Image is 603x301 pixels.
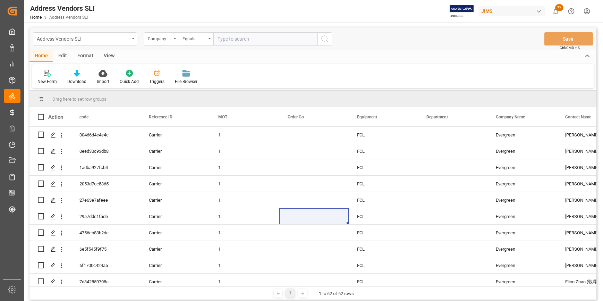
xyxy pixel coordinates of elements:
div: FCL [349,159,418,175]
div: Evergreen [487,257,557,273]
span: Reference ID [149,115,172,119]
button: search button [317,32,332,45]
div: Evergreen [487,192,557,208]
div: 1 [210,225,279,241]
div: Format [72,50,99,62]
div: Press SPACE to select this row. [29,127,71,143]
div: 0eed30c93db8 [71,143,141,159]
div: Evergreen [487,208,557,224]
div: Press SPACE to select this row. [29,257,71,274]
div: Download [67,78,86,85]
span: Drag here to set row groups [52,97,107,102]
div: Evergreen [487,159,557,175]
span: Contact Name [565,115,591,119]
div: Address Vendors SLI [37,34,129,43]
div: 2053d7cc5365 [71,176,141,192]
div: Press SPACE to select this row. [29,208,71,225]
div: Address Vendors SLI [30,3,95,14]
div: Company Name [148,34,171,42]
span: Department [426,115,448,119]
div: FCL [349,257,418,273]
div: FCL [349,143,418,159]
div: 29a7ddc1fade [71,208,141,224]
div: 1 [210,143,279,159]
div: FCL [349,176,418,192]
div: Evergreen [487,225,557,241]
div: Carrier [141,241,210,257]
div: 1 [210,192,279,208]
div: FCL [349,274,418,290]
button: show 12 new notifications [548,3,563,19]
div: 1adba927fcb4 [71,159,141,175]
div: View [99,50,120,62]
div: 1 [210,159,279,175]
div: 1 [210,208,279,224]
button: open menu [33,32,137,45]
div: 7d342859708a [71,274,141,290]
div: 1 to 62 of 62 rows [319,290,354,297]
div: FCL [349,225,418,241]
div: Press SPACE to select this row. [29,274,71,290]
div: File Browser [175,78,197,85]
span: Equipment [357,115,377,119]
div: 00466d4e4e4c [71,127,141,143]
div: Press SPACE to select this row. [29,241,71,257]
div: Carrier [141,143,210,159]
img: Exertis%20JAM%20-%20Email%20Logo.jpg_1722504956.jpg [450,5,474,17]
div: Press SPACE to select this row. [29,176,71,192]
button: Save [544,32,593,45]
div: 6e5f545f9f75 [71,241,141,257]
button: JIMS [478,5,548,18]
div: Carrier [141,127,210,143]
div: Carrier [141,159,210,175]
div: Import [97,78,109,85]
div: FCL [349,192,418,208]
a: Home [30,15,42,20]
div: 1 [210,241,279,257]
div: Carrier [141,225,210,241]
div: FCL [349,208,418,224]
div: Press SPACE to select this row. [29,159,71,176]
span: MOT [218,115,227,119]
span: Company Name [496,115,525,119]
div: Evergreen [487,274,557,290]
div: JIMS [478,6,545,16]
div: Triggers [149,78,164,85]
div: Home [29,50,53,62]
div: Press SPACE to select this row. [29,143,71,159]
div: Evergreen [487,241,557,257]
div: Quick Add [120,78,139,85]
div: Equals [182,34,206,42]
span: Ctrl/CMD + S [560,45,580,50]
div: 27e63e7afeee [71,192,141,208]
div: Action [48,114,63,120]
div: Carrier [141,274,210,290]
div: Carrier [141,192,210,208]
div: 1 [210,127,279,143]
div: Carrier [141,176,210,192]
button: open menu [179,32,213,45]
div: Press SPACE to select this row. [29,192,71,208]
div: FCL [349,241,418,257]
div: Evergreen [487,143,557,159]
div: Evergreen [487,176,557,192]
div: 1 [210,274,279,290]
button: Help Center [563,3,579,19]
div: 1 [210,176,279,192]
span: Order Co [288,115,304,119]
div: Carrier [141,208,210,224]
div: Edit [53,50,72,62]
div: Press SPACE to select this row. [29,225,71,241]
div: Evergreen [487,127,557,143]
button: open menu [144,32,179,45]
div: Carrier [141,257,210,273]
input: Type to search [213,32,317,45]
div: 1 [210,257,279,273]
div: 1 [286,289,295,298]
span: code [79,115,88,119]
div: FCL [349,127,418,143]
div: 4756eb83b2de [71,225,141,241]
div: 6f1700c424a5 [71,257,141,273]
div: New Form [37,78,57,85]
span: 12 [555,4,563,11]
